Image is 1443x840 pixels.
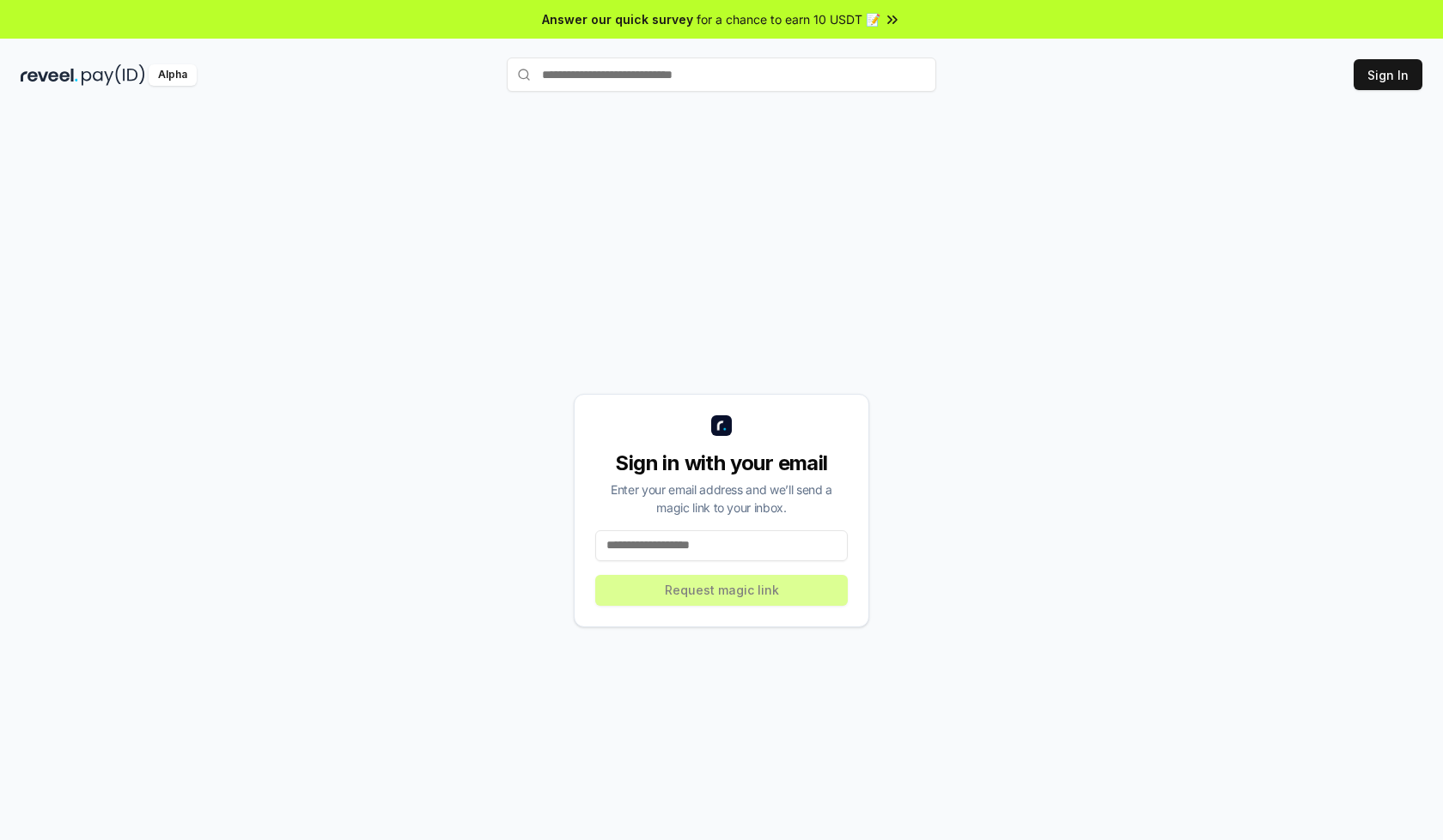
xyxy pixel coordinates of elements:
[711,415,732,436] img: logo_small
[697,10,880,28] span: for a chance to earn 10 USDT 📝
[21,64,78,86] img: reveel_dark
[595,480,848,517] div: Enter your email address and we’ll send a magic link to your inbox.
[542,10,693,28] span: Answer our quick survey
[595,450,848,477] div: Sign in with your email
[149,64,197,86] div: Alpha
[82,64,145,86] img: pay_id
[1354,59,1422,90] button: Sign In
